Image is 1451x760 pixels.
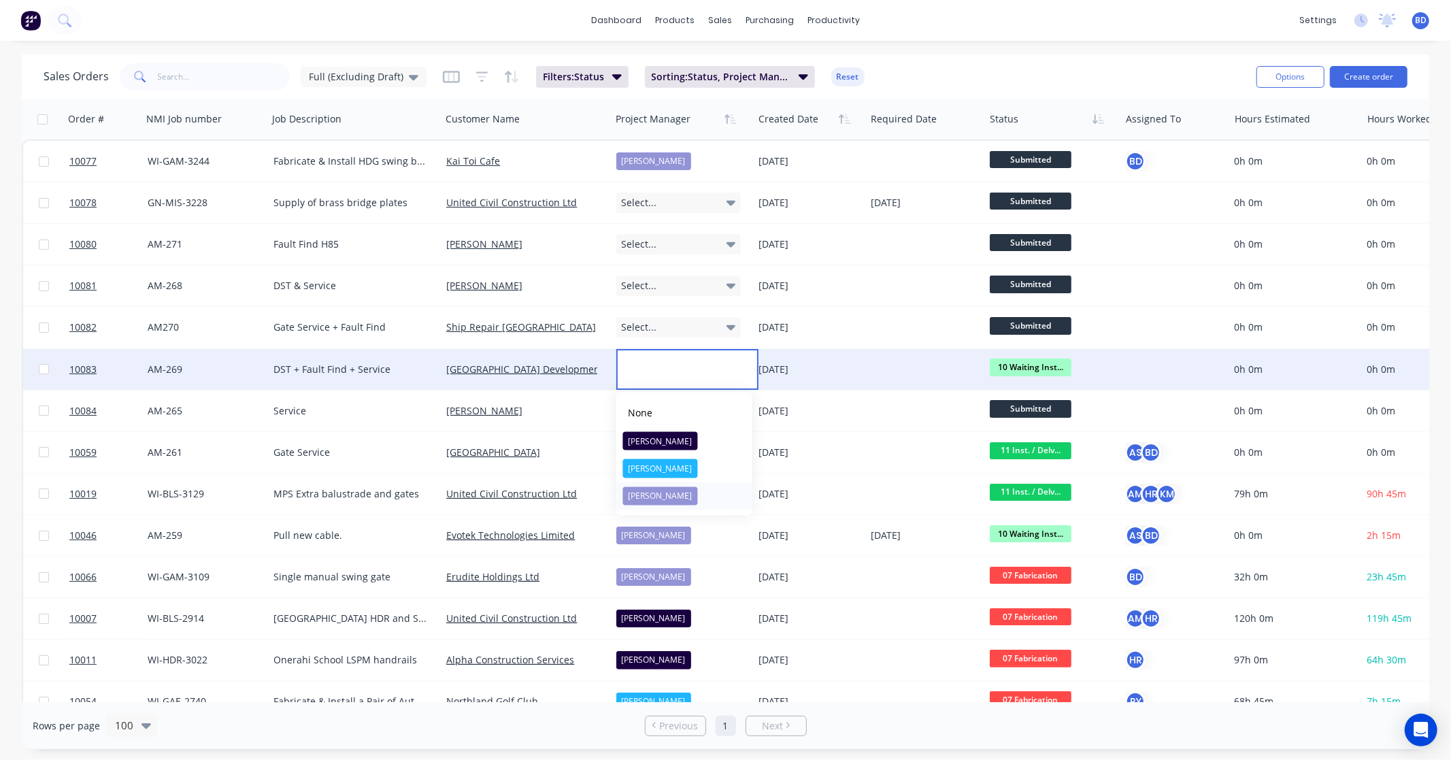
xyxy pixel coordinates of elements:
button: Create order [1330,66,1407,88]
a: Northland Golf Club [446,695,538,708]
button: Options [1256,66,1324,88]
div: Open Intercom Messenger [1405,714,1437,746]
div: Project Manager [616,112,690,126]
span: 10 Waiting Inst... [990,525,1071,542]
div: [PERSON_NAME] [616,610,691,627]
span: Submitted [990,151,1071,168]
a: Erudite Holdings Ltd [446,570,539,583]
div: Assigned To [1126,112,1181,126]
div: AS [1125,525,1146,546]
div: Hours Estimated [1235,112,1310,126]
div: None [622,402,658,423]
a: 10007 [69,598,148,639]
div: [PERSON_NAME] [616,152,691,170]
div: Supply of brass bridge plates [273,196,427,210]
div: Job Description [272,112,341,126]
span: Sorting: Status, Project Manager, Created Date [652,70,790,84]
div: AM-271 [148,237,257,251]
div: AM-268 [148,279,257,293]
span: Next [762,719,783,733]
div: [PERSON_NAME] [622,431,697,450]
div: [DATE] [871,529,979,542]
span: 119h 45m [1367,612,1412,625]
a: 10084 [69,391,148,431]
button: HR [1125,650,1146,670]
div: Required Date [871,112,937,126]
a: [GEOGRAPHIC_DATA] [446,446,540,459]
div: WI-GAE-2740 [148,695,257,708]
button: [PERSON_NAME] [616,427,752,455]
a: Previous page [646,719,705,733]
button: Sorting:Status, Project Manager, Created Date [645,66,815,88]
div: HR [1141,484,1161,504]
div: 0h 0m [1234,363,1350,376]
span: 90h 45m [1367,487,1406,500]
span: 0h 0m [1367,320,1395,333]
span: 0h 0m [1367,196,1395,209]
div: Status [990,112,1018,126]
a: United Civil Construction Ltd [446,196,577,209]
div: DST + Fault Find + Service [273,363,427,376]
span: 10019 [69,487,97,501]
span: 10081 [69,279,97,293]
button: [PERSON_NAME] [616,455,752,482]
span: Select... [622,196,657,210]
div: Onerahi School LSPM handrails [273,653,427,667]
div: Order # [68,112,104,126]
span: Select... [622,320,657,334]
span: 10059 [69,446,97,459]
a: dashboard [584,10,648,31]
div: 0h 0m [1234,446,1350,459]
span: Submitted [990,400,1071,417]
span: 7h 15m [1367,695,1401,708]
span: Full (Excluding Draft) [309,69,403,84]
a: [PERSON_NAME] [446,404,522,417]
div: 0h 0m [1234,279,1350,293]
div: Created Date [758,112,818,126]
div: [DATE] [758,487,860,501]
div: Pull new cable. [273,529,427,542]
img: Factory [20,10,41,31]
div: purchasing [739,10,801,31]
div: [PERSON_NAME] [616,651,691,669]
span: 07 Fabrication [990,608,1071,625]
div: [DATE] [758,196,860,210]
span: Submitted [990,193,1071,210]
div: HR [1141,608,1161,629]
span: Previous [659,719,698,733]
div: 0h 0m [1234,320,1350,334]
span: Submitted [990,317,1071,334]
div: WI-GAM-3109 [148,570,257,584]
button: ASBD [1125,525,1161,546]
span: 10011 [69,653,97,667]
div: AM [1125,484,1146,504]
a: Page 1 is your current page [716,716,736,736]
div: 68h 45m [1234,695,1350,708]
a: 10080 [69,224,148,265]
ul: Pagination [639,716,812,736]
span: 10046 [69,529,97,542]
div: AM270 [148,320,257,334]
span: Select... [622,237,657,251]
div: 0h 0m [1234,404,1350,418]
div: [DATE] [758,612,860,625]
div: 0h 0m [1234,196,1350,210]
div: [DATE] [758,653,860,667]
span: 0h 0m [1367,446,1395,459]
h1: Sales Orders [44,70,109,83]
div: products [648,10,701,31]
div: [DATE] [758,154,860,168]
a: 10054 [69,681,148,722]
div: WI-BLS-2914 [148,612,257,625]
div: Fabricate & Install HDG swing barrier [273,154,427,168]
span: 64h 30m [1367,653,1406,666]
button: BD [1125,567,1146,587]
div: 32h 0m [1234,570,1350,584]
div: 0h 0m [1234,237,1350,251]
span: 10078 [69,196,97,210]
span: 10054 [69,695,97,708]
span: Submitted [990,234,1071,251]
button: [PERSON_NAME] [616,482,752,510]
span: 10 Waiting Inst... [990,359,1071,376]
